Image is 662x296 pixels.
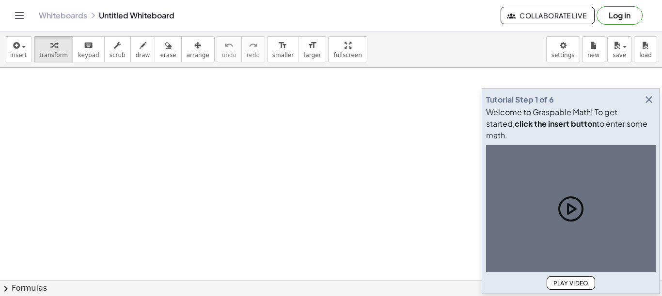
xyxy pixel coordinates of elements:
span: load [639,52,652,59]
i: keyboard [84,40,93,51]
span: settings [552,52,575,59]
span: save [613,52,626,59]
button: undoundo [217,36,242,62]
i: format_size [308,40,317,51]
span: undo [222,52,236,59]
span: erase [160,52,176,59]
span: redo [247,52,260,59]
i: undo [224,40,234,51]
button: new [582,36,605,62]
button: keyboardkeypad [73,36,105,62]
span: keypad [78,52,99,59]
button: settings [546,36,580,62]
div: Welcome to Graspable Math! To get started, to enter some math. [486,106,656,141]
button: format_sizesmaller [267,36,299,62]
span: scrub [110,52,126,59]
span: insert [10,52,27,59]
span: smaller [272,52,294,59]
i: format_size [278,40,287,51]
button: arrange [181,36,215,62]
a: Whiteboards [39,11,87,20]
span: transform [39,52,68,59]
div: Tutorial Step 1 of 6 [486,94,554,105]
button: fullscreen [328,36,367,62]
span: fullscreen [333,52,362,59]
span: new [587,52,599,59]
button: Play Video [547,276,595,290]
span: larger [304,52,321,59]
button: Log in [597,6,643,25]
span: Play Video [553,280,589,287]
button: erase [155,36,181,62]
button: load [634,36,657,62]
button: format_sizelarger [299,36,326,62]
button: Toggle navigation [12,8,27,23]
span: arrange [187,52,209,59]
span: draw [136,52,150,59]
button: scrub [104,36,131,62]
button: redoredo [241,36,265,62]
span: Collaborate Live [509,11,586,20]
button: save [607,36,632,62]
button: insert [5,36,32,62]
button: draw [130,36,156,62]
button: transform [34,36,73,62]
i: redo [249,40,258,51]
b: click the insert button [515,118,597,129]
button: Collaborate Live [501,7,595,24]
